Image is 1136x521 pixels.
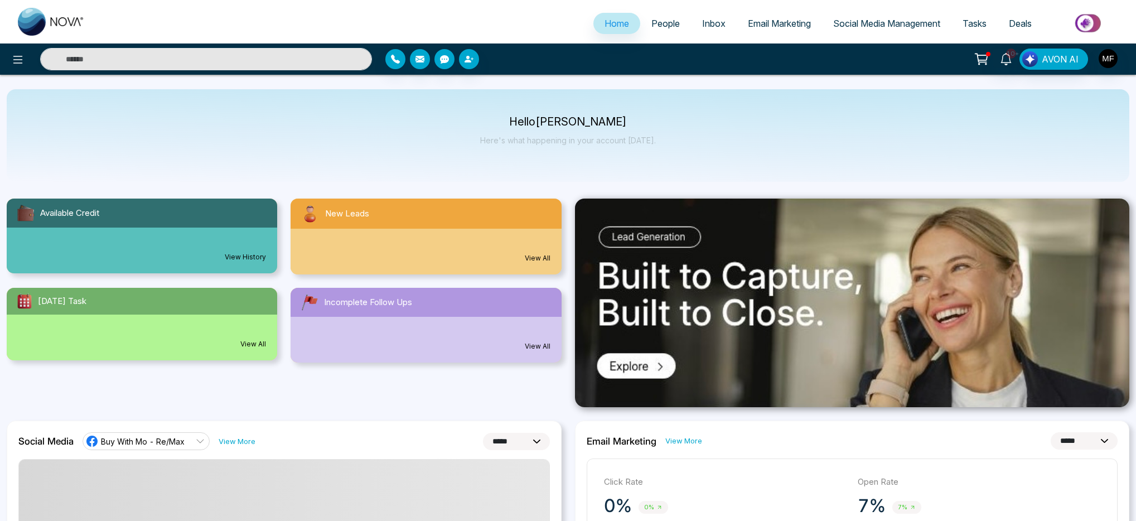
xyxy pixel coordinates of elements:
[1098,483,1125,510] iframe: Intercom live chat
[101,436,185,447] span: Buy With Mo - Re/Max
[284,199,568,274] a: New LeadsView All
[38,295,86,308] span: [DATE] Task
[587,436,656,447] h2: Email Marketing
[748,18,811,29] span: Email Marketing
[240,339,266,349] a: View All
[951,13,998,34] a: Tasks
[665,436,702,446] a: View More
[324,296,412,309] span: Incomplete Follow Ups
[480,136,656,145] p: Here's what happening in your account [DATE].
[18,436,74,447] h2: Social Media
[284,288,568,363] a: Incomplete Follow UpsView All
[822,13,951,34] a: Social Media Management
[702,18,726,29] span: Inbox
[605,18,629,29] span: Home
[1019,49,1088,70] button: AVON AI
[18,8,85,36] img: Nova CRM Logo
[575,199,1130,407] img: .
[1009,18,1032,29] span: Deals
[892,501,921,514] span: 7%
[604,495,632,517] p: 0%
[993,49,1019,68] a: 10+
[1042,52,1079,66] span: AVON AI
[219,436,255,447] a: View More
[1022,51,1038,67] img: Lead Flow
[325,208,369,220] span: New Leads
[691,13,737,34] a: Inbox
[16,292,33,310] img: todayTask.svg
[998,13,1043,34] a: Deals
[963,18,987,29] span: Tasks
[299,203,321,224] img: newLeads.svg
[604,476,847,489] p: Click Rate
[651,18,680,29] span: People
[1048,11,1129,36] img: Market-place.gif
[225,252,266,262] a: View History
[858,495,886,517] p: 7%
[640,13,691,34] a: People
[299,292,320,312] img: followUps.svg
[833,18,940,29] span: Social Media Management
[1099,49,1118,68] img: User Avatar
[858,476,1100,489] p: Open Rate
[16,203,36,223] img: availableCredit.svg
[40,207,99,220] span: Available Credit
[1006,49,1016,59] span: 10+
[480,117,656,127] p: Hello [PERSON_NAME]
[737,13,822,34] a: Email Marketing
[525,253,550,263] a: View All
[525,341,550,351] a: View All
[593,13,640,34] a: Home
[639,501,668,514] span: 0%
